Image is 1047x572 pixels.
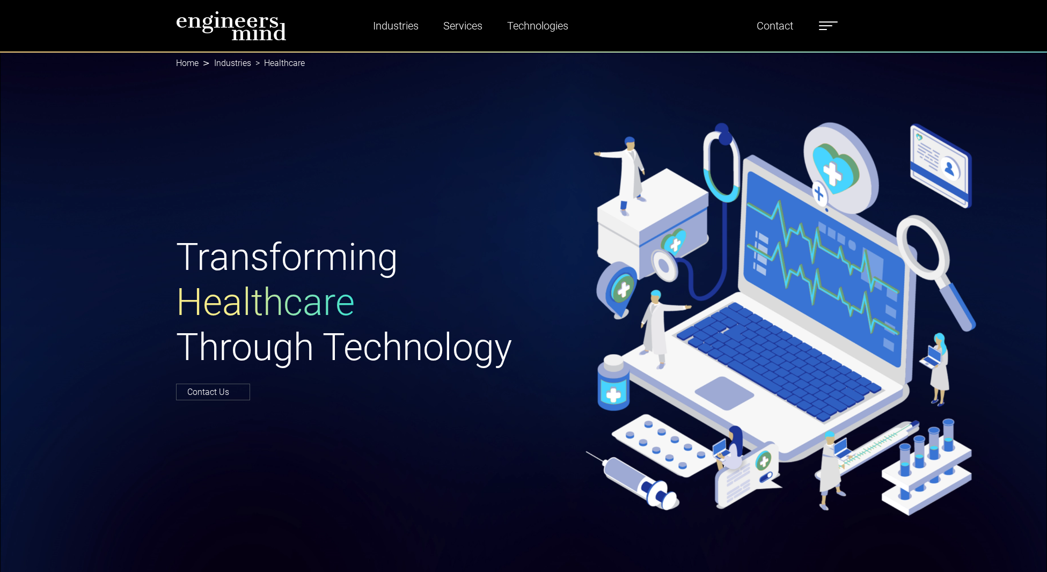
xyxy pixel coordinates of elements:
a: Contact [752,13,797,38]
a: Services [439,13,487,38]
img: logo [176,11,287,41]
a: Industries [369,13,423,38]
span: Healthcare [176,280,355,324]
nav: breadcrumb [176,52,872,75]
a: Technologies [503,13,573,38]
a: Contact Us [176,384,250,400]
a: Home [176,58,199,68]
a: Industries [214,58,251,68]
li: Healthcare [251,57,305,70]
h1: Transforming Through Technology [176,234,517,370]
